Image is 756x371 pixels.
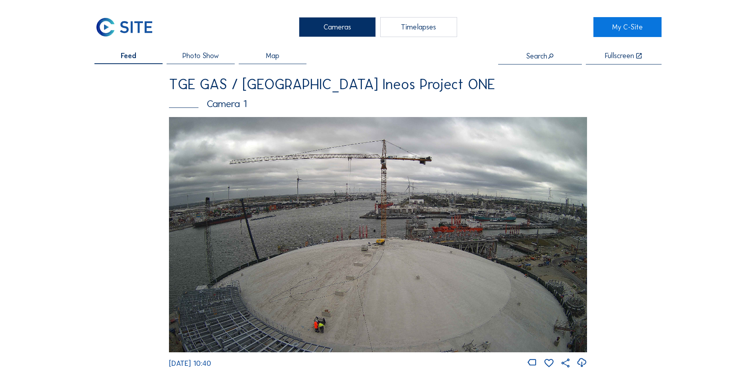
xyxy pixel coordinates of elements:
[169,359,211,368] span: [DATE] 10:40
[605,52,634,60] div: Fullscreen
[169,117,587,352] img: Image
[183,52,219,59] span: Photo Show
[266,52,279,59] span: Map
[299,17,376,37] div: Cameras
[380,17,457,37] div: Timelapses
[94,17,163,37] a: C-SITE Logo
[169,77,587,92] div: TGE GAS / [GEOGRAPHIC_DATA] Ineos Project ONE
[169,99,587,109] div: Camera 1
[94,17,154,37] img: C-SITE Logo
[593,17,662,37] a: My C-Site
[121,52,136,59] span: Feed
